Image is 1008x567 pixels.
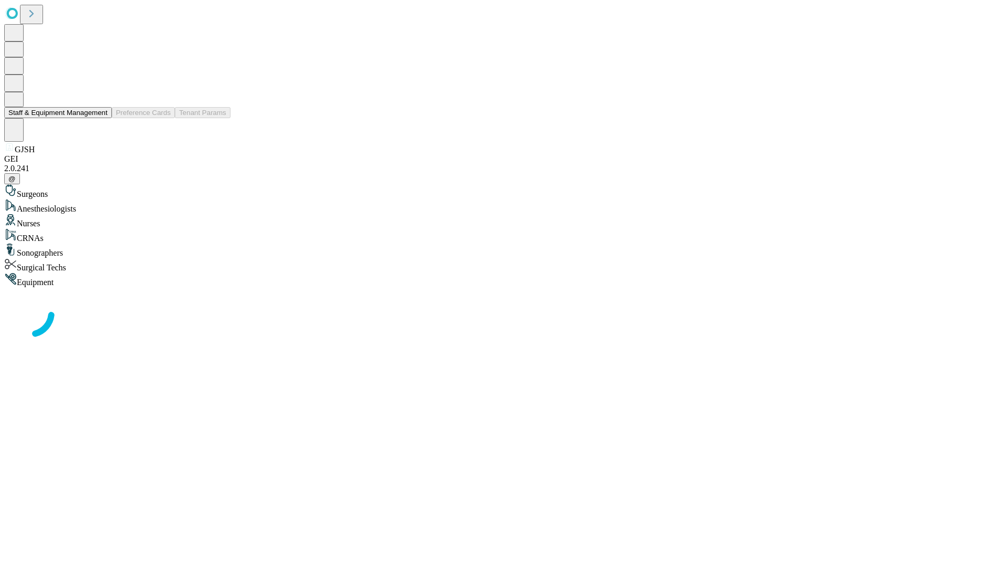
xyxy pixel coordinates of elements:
[4,173,20,184] button: @
[4,272,1004,287] div: Equipment
[4,164,1004,173] div: 2.0.241
[4,258,1004,272] div: Surgical Techs
[112,107,175,118] button: Preference Cards
[8,175,16,183] span: @
[15,145,35,154] span: GJSH
[4,243,1004,258] div: Sonographers
[4,199,1004,214] div: Anesthesiologists
[4,107,112,118] button: Staff & Equipment Management
[4,228,1004,243] div: CRNAs
[175,107,230,118] button: Tenant Params
[4,184,1004,199] div: Surgeons
[4,154,1004,164] div: GEI
[4,214,1004,228] div: Nurses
